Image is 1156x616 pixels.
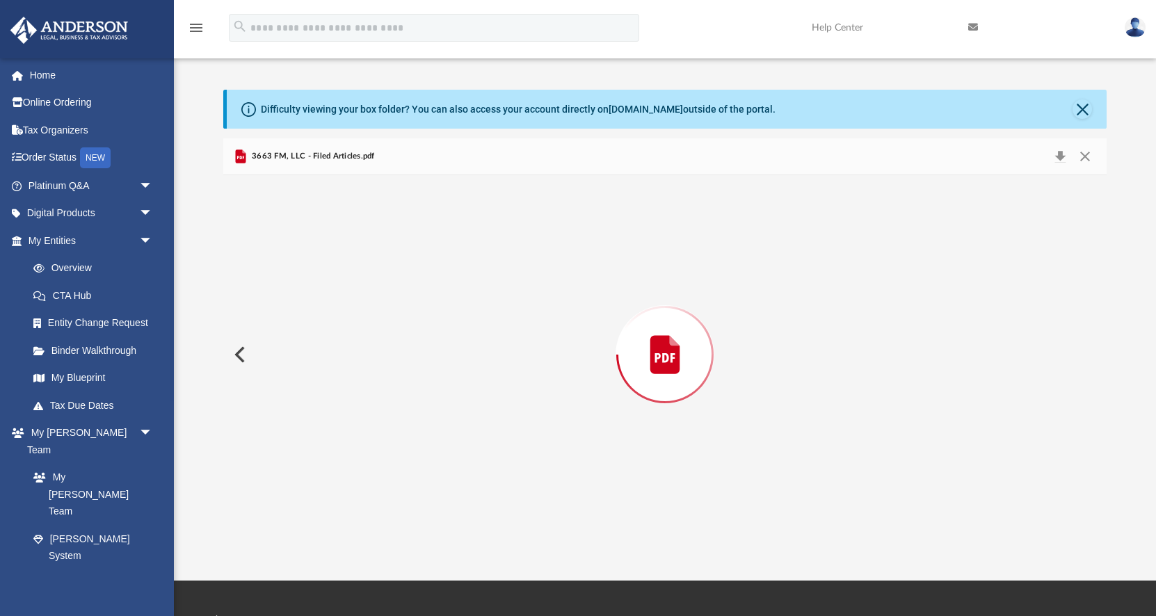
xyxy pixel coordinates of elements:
[139,172,167,200] span: arrow_drop_down
[188,26,204,36] a: menu
[249,150,375,163] span: 3663 FM, LLC - Filed Articles.pdf
[261,102,776,117] div: Difficulty viewing your box folder? You can also access your account directly on outside of the p...
[1125,17,1146,38] img: User Pic
[10,116,174,144] a: Tax Organizers
[188,19,204,36] i: menu
[10,419,167,464] a: My [PERSON_NAME] Teamarrow_drop_down
[223,335,254,374] button: Previous File
[19,309,174,337] a: Entity Change Request
[1073,99,1092,119] button: Close
[19,282,174,309] a: CTA Hub
[10,172,174,200] a: Platinum Q&Aarrow_drop_down
[10,89,174,117] a: Online Ordering
[223,138,1107,534] div: Preview
[10,144,174,172] a: Order StatusNEW
[10,227,174,254] a: My Entitiesarrow_drop_down
[232,19,248,34] i: search
[10,61,174,89] a: Home
[139,419,167,448] span: arrow_drop_down
[80,147,111,168] div: NEW
[139,200,167,228] span: arrow_drop_down
[1073,147,1098,166] button: Close
[139,227,167,255] span: arrow_drop_down
[19,525,167,569] a: [PERSON_NAME] System
[1048,147,1073,166] button: Download
[10,200,174,227] a: Digital Productsarrow_drop_down
[19,464,160,526] a: My [PERSON_NAME] Team
[19,391,174,419] a: Tax Due Dates
[19,337,174,364] a: Binder Walkthrough
[6,17,132,44] img: Anderson Advisors Platinum Portal
[609,104,683,115] a: [DOMAIN_NAME]
[19,364,167,392] a: My Blueprint
[19,254,174,282] a: Overview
